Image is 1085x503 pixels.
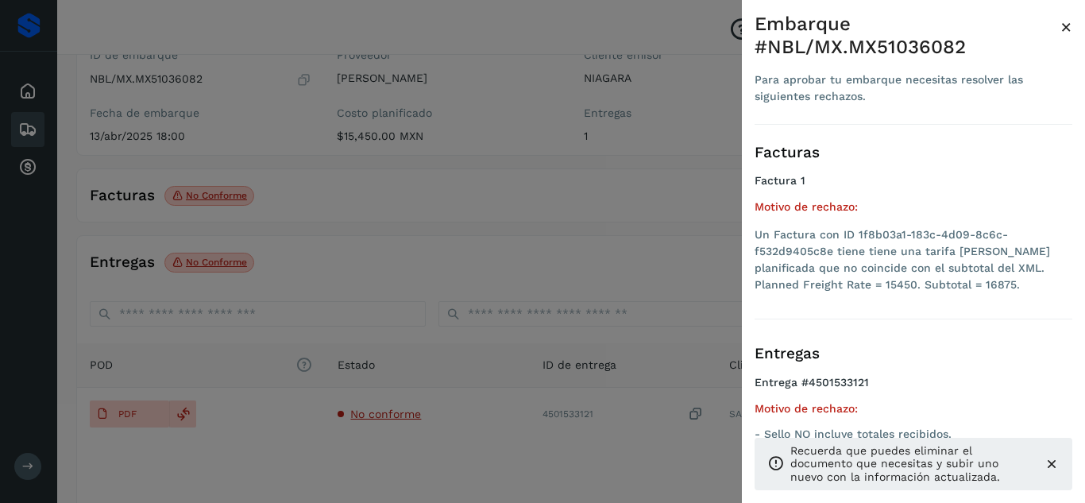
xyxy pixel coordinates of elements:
[790,444,1031,484] p: Recuerda que puedes eliminar el documento que necesitas y subir uno nuevo con la información actu...
[1060,13,1072,41] button: Close
[755,174,1072,188] h4: Factura 1
[755,345,1072,363] h3: Entregas
[755,72,1060,105] div: Para aprobar tu embarque necesitas resolver las siguientes rechazos.
[755,144,1072,162] h3: Facturas
[755,376,1072,402] h4: Entrega #4501533121
[755,13,1060,59] div: Embarque #NBL/MX.MX51036082
[755,200,1072,214] h5: Motivo de rechazo:
[1060,16,1072,38] span: ×
[755,402,1072,416] h5: Motivo de rechazo:
[755,226,1072,293] li: Un Factura con ID 1f8b03a1-183c-4d09-8c6c-f532d9405c8e tiene tiene una tarifa [PERSON_NAME] plani...
[755,428,1072,441] p: - Sello NO incluye totales recibidos.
